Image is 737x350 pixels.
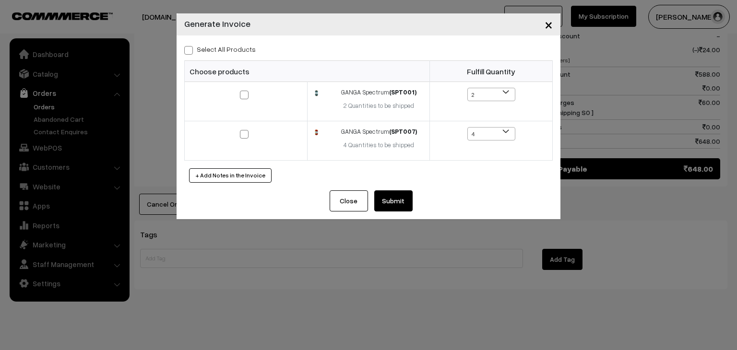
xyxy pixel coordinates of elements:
h4: Generate Invoice [184,17,250,30]
div: Domain: [DOMAIN_NAME] [25,25,106,33]
div: GANGA Spectrum [334,127,424,137]
img: tab_keywords_by_traffic_grey.svg [95,56,103,63]
label: Select all Products [184,44,256,54]
div: Keywords by Traffic [106,57,162,63]
button: Close [537,10,560,39]
strong: (SPT007) [389,128,417,135]
span: 4 [468,128,515,141]
img: 21716111500-spt001.jpg [313,90,320,96]
img: 17170655663816SPT007-1.jpg [313,129,320,135]
span: 4 [467,127,515,140]
div: v 4.0.25 [27,15,47,23]
div: 2 Quantities to be shipped [334,101,424,111]
th: Choose products [185,61,430,82]
img: logo_orange.svg [15,15,23,23]
div: Domain Overview [36,57,86,63]
div: 4 Quantities to be shipped [334,140,424,150]
div: GANGA Spectrum [334,88,424,97]
th: Fulfill Quantity [430,61,553,82]
button: Close [330,190,368,211]
strong: (SPT001) [389,88,416,96]
img: tab_domain_overview_orange.svg [26,56,34,63]
button: + Add Notes in the Invoice [189,168,272,183]
button: Submit [374,190,413,211]
span: × [545,15,553,33]
img: website_grey.svg [15,25,23,33]
span: 2 [468,88,515,102]
span: 2 [467,88,515,101]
